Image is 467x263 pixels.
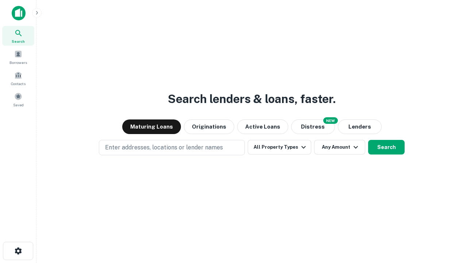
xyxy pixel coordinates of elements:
[2,89,34,109] a: Saved
[122,119,181,134] button: Maturing Loans
[338,119,382,134] button: Lenders
[368,140,405,155] button: Search
[12,6,26,20] img: capitalize-icon.png
[105,143,223,152] p: Enter addresses, locations or lender names
[99,140,245,155] button: Enter addresses, locations or lender names
[168,90,336,108] h3: Search lenders & loans, faster.
[184,119,234,134] button: Originations
[2,68,34,88] a: Contacts
[431,205,467,240] iframe: Chat Widget
[314,140,365,155] button: Any Amount
[2,47,34,67] a: Borrowers
[2,26,34,46] a: Search
[12,38,25,44] span: Search
[323,117,338,124] div: NEW
[248,140,311,155] button: All Property Types
[9,60,27,65] span: Borrowers
[13,102,24,108] span: Saved
[11,81,26,87] span: Contacts
[237,119,288,134] button: Active Loans
[291,119,335,134] button: Search distressed loans with lien and other non-mortgage details.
